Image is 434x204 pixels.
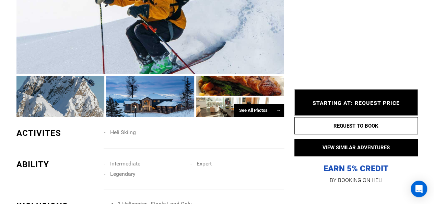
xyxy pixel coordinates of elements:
[294,175,418,185] p: BY BOOKING ON HELI
[16,159,99,170] div: ABILITY
[294,117,418,134] button: REQUEST TO BOOK
[276,108,281,113] span: →
[294,139,418,156] button: VIEW SIMILAR ADVENTURES
[313,100,400,107] span: STARTING AT: REQUEST PRICE
[196,160,211,167] span: Expert
[110,129,136,136] span: Heli Skiing
[234,104,284,117] div: See All Photos
[294,95,418,174] p: EARN 5% CREDIT
[110,171,135,177] span: Legendary
[110,160,140,167] span: Intermediate
[16,127,99,139] div: ACTIVITES
[411,181,427,197] div: Open Intercom Messenger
